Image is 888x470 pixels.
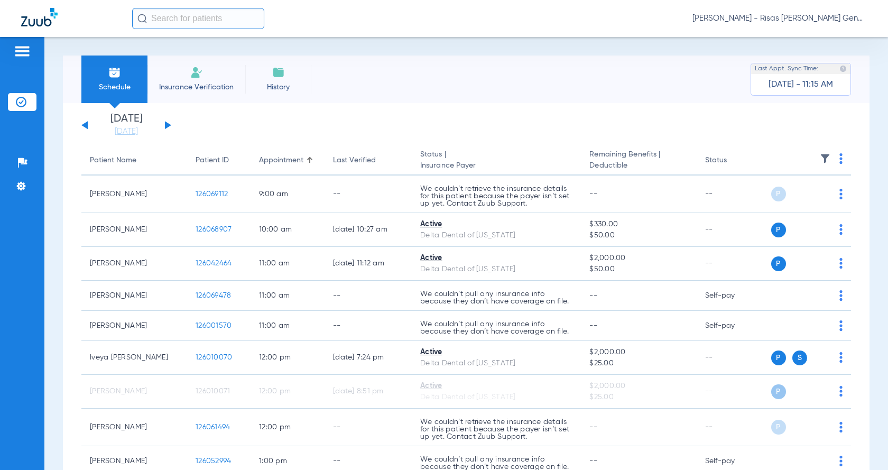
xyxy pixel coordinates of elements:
div: Active [420,219,572,230]
span: 126010071 [196,388,230,395]
span: P [771,384,786,399]
img: group-dot-blue.svg [839,290,843,301]
img: Manual Insurance Verification [190,66,203,79]
div: Patient ID [196,155,242,166]
img: x.svg [816,386,826,397]
div: Active [420,347,572,358]
img: Schedule [108,66,121,79]
img: x.svg [816,290,826,301]
img: x.svg [816,258,826,269]
p: We couldn’t retrieve the insurance details for this patient because the payer isn’t set up yet. C... [420,418,572,440]
span: P [771,223,786,237]
span: $2,000.00 [589,253,688,264]
td: -- [697,341,768,375]
img: group-dot-blue.svg [839,386,843,397]
td: [DATE] 10:27 AM [325,213,412,247]
img: group-dot-blue.svg [839,320,843,331]
span: 126052994 [196,457,231,465]
td: [PERSON_NAME] [81,213,187,247]
td: -- [697,375,768,409]
img: group-dot-blue.svg [839,224,843,235]
img: last sync help info [839,65,847,72]
td: 12:00 PM [251,341,325,375]
span: Last Appt. Sync Time: [755,63,818,74]
td: [PERSON_NAME] [81,281,187,311]
td: [DATE] 7:24 PM [325,341,412,375]
td: -- [325,281,412,311]
td: -- [697,247,768,281]
div: Patient Name [90,155,179,166]
td: Iveya [PERSON_NAME] [81,341,187,375]
span: $2,000.00 [589,347,688,358]
td: [PERSON_NAME] [81,311,187,341]
iframe: Chat Widget [835,419,888,470]
span: [DATE] - 11:15 AM [769,79,833,90]
td: -- [325,176,412,213]
img: group-dot-blue.svg [839,153,843,164]
td: -- [697,176,768,213]
img: x.svg [816,456,826,466]
span: $50.00 [589,230,688,241]
div: Last Verified [333,155,376,166]
span: 126001570 [196,322,232,329]
th: Remaining Benefits | [581,146,696,176]
td: 11:00 AM [251,247,325,281]
span: $50.00 [589,264,688,275]
img: x.svg [816,320,826,331]
span: 126069112 [196,190,228,198]
img: x.svg [816,224,826,235]
th: Status | [412,146,581,176]
div: Delta Dental of [US_STATE] [420,264,572,275]
div: Active [420,381,572,392]
img: x.svg [816,189,826,199]
li: [DATE] [95,114,158,137]
td: 11:00 AM [251,281,325,311]
div: Appointment [259,155,303,166]
span: 126068907 [196,226,232,233]
img: Zuub Logo [21,8,58,26]
td: Self-pay [697,281,768,311]
span: 126069478 [196,292,231,299]
img: group-dot-blue.svg [839,189,843,199]
span: P [771,187,786,201]
td: 12:00 PM [251,375,325,409]
span: 126010070 [196,354,232,361]
img: x.svg [816,422,826,432]
span: $25.00 [589,392,688,403]
td: [PERSON_NAME] [81,409,187,446]
td: -- [325,409,412,446]
td: 11:00 AM [251,311,325,341]
p: We couldn’t retrieve the insurance details for this patient because the payer isn’t set up yet. C... [420,185,572,207]
img: Search Icon [137,14,147,23]
input: Search for patients [132,8,264,29]
div: Delta Dental of [US_STATE] [420,358,572,369]
td: [DATE] 8:51 PM [325,375,412,409]
td: -- [697,213,768,247]
span: 126061494 [196,423,230,431]
span: -- [589,190,597,198]
span: P [771,420,786,435]
th: Status [697,146,768,176]
td: [DATE] 11:12 AM [325,247,412,281]
img: group-dot-blue.svg [839,258,843,269]
span: P [771,351,786,365]
span: History [253,82,303,93]
td: 12:00 PM [251,409,325,446]
span: [PERSON_NAME] - Risas [PERSON_NAME] General [692,13,867,24]
p: We couldn’t pull any insurance info because they don’t have coverage on file. [420,320,572,335]
div: Delta Dental of [US_STATE] [420,230,572,241]
td: -- [325,311,412,341]
td: Self-pay [697,311,768,341]
span: -- [589,457,597,465]
span: Deductible [589,160,688,171]
span: $2,000.00 [589,381,688,392]
a: [DATE] [95,126,158,137]
td: 9:00 AM [251,176,325,213]
div: Delta Dental of [US_STATE] [420,392,572,403]
td: [PERSON_NAME] [81,247,187,281]
img: x.svg [816,352,826,363]
span: 126042464 [196,260,232,267]
span: Insurance Payer [420,160,572,171]
div: Patient ID [196,155,229,166]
